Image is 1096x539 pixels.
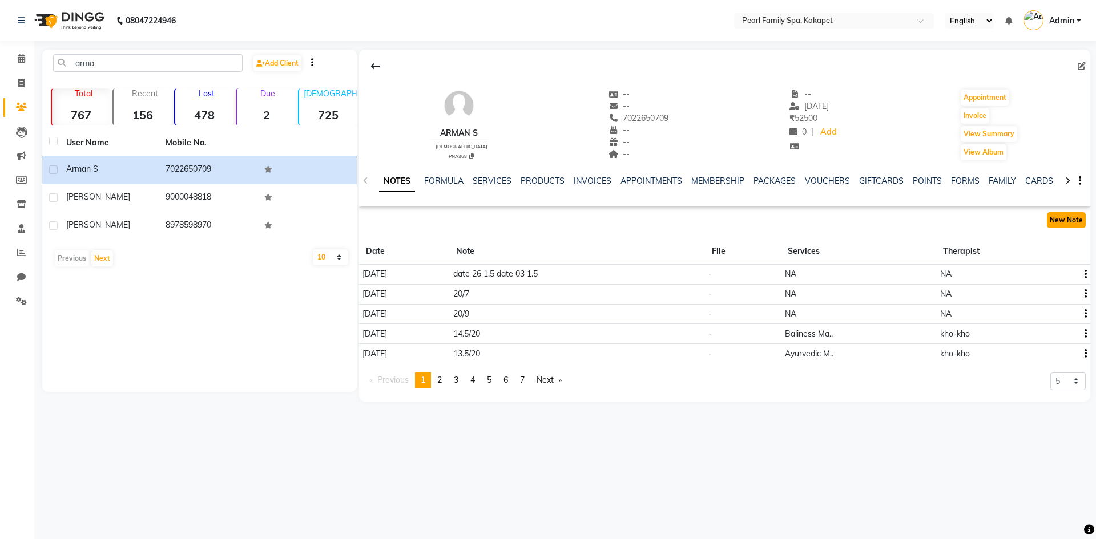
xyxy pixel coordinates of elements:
div: Back to Client [364,55,388,77]
span: 5 [487,375,491,385]
span: NA [940,289,952,299]
a: Next [531,372,567,388]
button: New Note [1047,212,1086,228]
span: Arman s [66,164,98,174]
span: 0 [789,127,807,137]
span: 1 [421,375,425,385]
a: INVOICES [574,176,611,186]
a: APPOINTMENTS [620,176,682,186]
a: GIFTCARDS [859,176,904,186]
strong: 156 [114,108,172,122]
button: Appointment [961,90,1009,106]
a: SERVICES [473,176,511,186]
th: Services [781,238,936,265]
span: - [708,309,712,319]
span: [PERSON_NAME] [66,192,130,202]
a: VOUCHERS [805,176,850,186]
th: File [705,238,781,265]
th: Note [449,238,704,265]
span: - [708,269,712,279]
a: MEMBERSHIP [691,176,744,186]
div: PNA368 [436,152,487,160]
a: POINTS [913,176,942,186]
a: Add [818,124,838,140]
p: Total [57,88,110,99]
a: FORMULA [424,176,464,186]
a: PACKAGES [753,176,796,186]
input: Search by Name/Mobile/Email/Code [53,54,243,72]
td: 20/9 [449,304,704,324]
div: Arman s [431,127,487,139]
span: [DATE] [789,101,829,111]
span: NA [785,309,796,319]
span: kho-kho [940,348,970,359]
td: 7022650709 [159,156,258,184]
span: [DATE] [362,348,387,359]
td: 14.5/20 [449,324,704,344]
span: Previous [377,375,409,385]
td: 13.5/20 [449,344,704,363]
a: FORMS [951,176,980,186]
span: NA [940,269,952,279]
span: - [708,348,712,359]
span: kho-kho [940,329,970,339]
strong: 2 [237,108,295,122]
a: CARDS [1025,176,1053,186]
span: -- [609,89,630,99]
span: NA [785,269,796,279]
span: 3 [454,375,458,385]
img: avatar [442,88,476,123]
a: Add Client [253,55,301,71]
span: -- [609,125,630,135]
p: Due [239,88,295,99]
strong: 725 [299,108,357,122]
span: [DEMOGRAPHIC_DATA] [436,144,487,149]
b: 08047224946 [126,5,176,37]
span: [DATE] [362,309,387,319]
span: 52500 [789,113,817,123]
span: [DATE] [362,289,387,299]
span: -- [609,101,630,111]
th: Therapist [936,238,1076,265]
span: | [811,126,813,138]
th: User Name [59,130,159,156]
button: View Album [961,144,1006,160]
span: Admin [1049,15,1074,27]
span: Ayurvedic M.. [785,348,833,359]
nav: Pagination [364,372,568,388]
button: View Summary [961,126,1017,142]
strong: 767 [52,108,110,122]
p: [DEMOGRAPHIC_DATA] [304,88,357,99]
th: Mobile No. [159,130,258,156]
td: 20/7 [449,284,704,304]
td: 9000048818 [159,184,258,212]
a: NOTES [379,171,415,192]
p: Lost [180,88,233,99]
a: FAMILY [989,176,1016,186]
strong: 478 [175,108,233,122]
button: Next [91,250,113,266]
span: -- [789,89,811,99]
span: 2 [437,375,442,385]
span: - [708,289,712,299]
span: [DATE] [362,269,387,279]
img: Admin [1024,10,1043,30]
span: Baliness Ma.. [785,329,833,339]
span: [PERSON_NAME] [66,220,130,230]
span: 4 [470,375,475,385]
a: PRODUCTS [521,176,565,186]
span: -- [609,137,630,147]
p: Recent [118,88,172,99]
span: - [708,329,712,339]
button: Invoice [961,108,989,124]
td: date 26 1.5 date 03 1.5 [449,265,704,285]
span: [DATE] [362,329,387,339]
span: 7 [520,375,525,385]
th: Date [359,238,450,265]
span: NA [940,309,952,319]
span: ₹ [789,113,795,123]
span: NA [785,289,796,299]
td: 8978598970 [159,212,258,240]
span: 6 [503,375,508,385]
span: 7022650709 [609,113,669,123]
